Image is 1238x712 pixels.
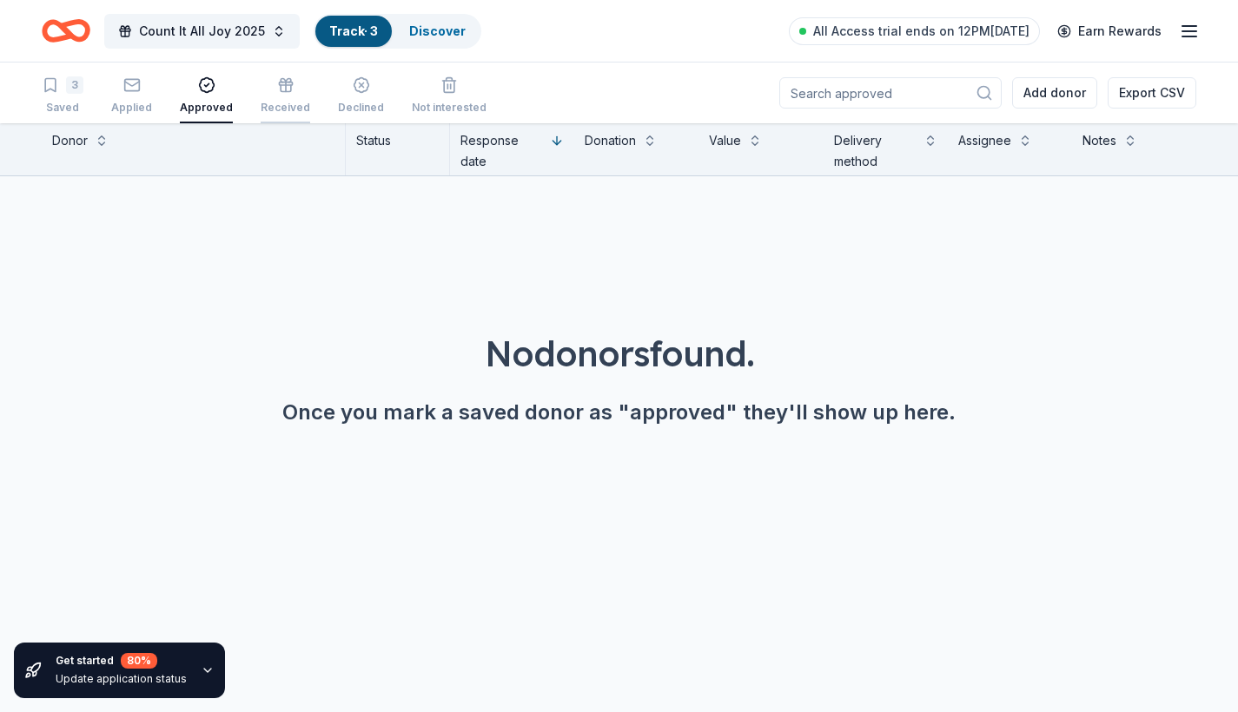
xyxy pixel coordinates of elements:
div: Delivery method [834,130,917,172]
div: Response date [460,130,543,172]
div: Donation [585,130,636,151]
div: Notes [1082,130,1116,151]
button: Not interested [412,69,487,123]
div: Saved [42,101,83,115]
a: Track· 3 [329,23,378,38]
button: Add donor [1012,77,1097,109]
button: 3Saved [42,69,83,123]
a: Discover [409,23,466,38]
button: Export CSV [1108,77,1196,109]
a: Earn Rewards [1047,16,1172,47]
a: Home [42,10,90,51]
div: Update application status [56,672,187,686]
div: Received [261,101,310,115]
div: 80 % [121,653,157,669]
div: Declined [338,101,384,115]
div: No donors found. [42,329,1196,378]
div: Once you mark a saved donor as "approved" they'll show up here. [42,399,1196,426]
button: Count It All Joy 2025 [104,14,300,49]
div: Get started [56,653,187,669]
div: Assignee [958,130,1011,151]
button: Track· 3Discover [314,14,481,49]
button: Applied [111,69,152,123]
div: Applied [111,101,152,115]
div: Value [709,130,741,151]
button: Approved [180,69,233,123]
div: Approved [180,101,233,115]
div: Status [346,123,450,175]
span: All Access trial ends on 12PM[DATE] [813,21,1029,42]
div: Donor [52,130,88,151]
div: 3 [66,76,83,94]
input: Search approved [779,77,1002,109]
button: Declined [338,69,384,123]
span: Count It All Joy 2025 [139,21,265,42]
div: Not interested [412,101,487,115]
a: All Access trial ends on 12PM[DATE] [789,17,1040,45]
button: Received [261,69,310,123]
